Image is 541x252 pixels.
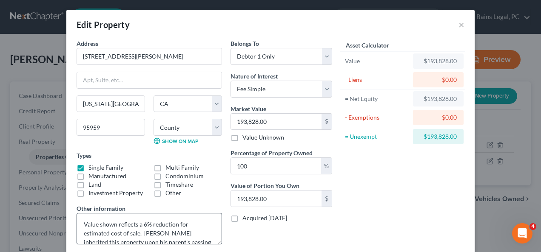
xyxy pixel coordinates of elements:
[231,72,278,81] label: Nature of Interest
[420,95,457,103] div: $193,828.00
[231,114,322,130] input: 0.00
[242,214,287,222] label: Acquired [DATE]
[420,132,457,141] div: $193,828.00
[420,76,457,84] div: $0.00
[88,189,143,197] label: Investment Property
[231,40,259,47] span: Belongs To
[345,113,409,122] div: - Exemptions
[231,148,313,157] label: Percentage of Property Owned
[77,96,145,112] input: Enter city...
[77,151,91,160] label: Types
[322,114,332,130] div: $
[77,40,98,47] span: Address
[165,189,181,197] label: Other
[77,72,222,88] input: Apt, Suite, etc...
[165,172,204,180] label: Condominium
[420,57,457,65] div: $193,828.00
[346,41,389,50] label: Asset Calculator
[345,132,409,141] div: = Unexempt
[322,190,332,207] div: $
[88,172,126,180] label: Manufactured
[420,113,457,122] div: $0.00
[231,158,321,174] input: 0.00
[231,190,322,207] input: 0.00
[231,104,266,113] label: Market Value
[77,119,145,136] input: Enter zip...
[458,20,464,30] button: ×
[77,19,130,31] div: Edit Property
[165,163,199,172] label: Multi Family
[231,181,299,190] label: Value of Portion You Own
[154,137,198,144] a: Show on Map
[321,158,332,174] div: %
[88,180,101,189] label: Land
[345,95,409,103] div: = Net Equity
[165,180,193,189] label: Timeshare
[77,48,222,64] input: Enter address...
[242,133,284,142] label: Value Unknown
[77,204,125,213] label: Other information
[530,223,536,230] span: 4
[88,163,123,172] label: Single Family
[512,223,532,244] iframe: Intercom live chat
[345,57,409,65] div: Value
[345,76,409,84] div: - Liens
